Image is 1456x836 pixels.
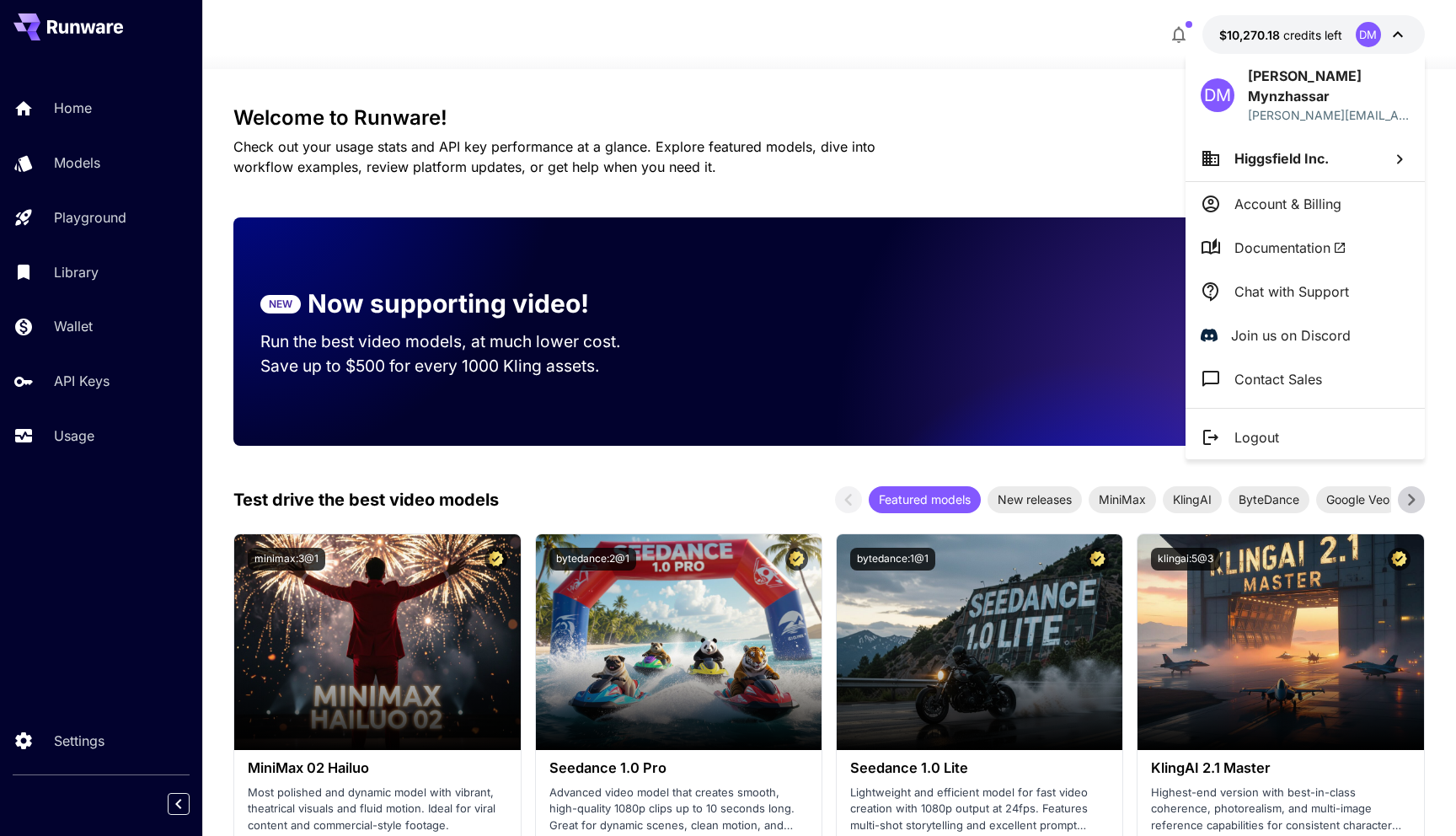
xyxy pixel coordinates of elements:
[1231,325,1351,346] p: Join us on Discord
[1234,150,1329,167] span: Higgsfield Inc.
[1234,369,1322,389] p: Contact Sales
[1234,194,1341,214] p: Account & Billing
[1201,78,1234,112] div: DM
[1248,66,1410,106] p: [PERSON_NAME] Mynzhassar
[1372,755,1456,836] iframe: Chat Widget
[1234,427,1279,447] p: Logout
[1234,281,1349,302] p: Chat with Support
[1234,238,1346,258] span: Documentation
[1186,136,1425,181] button: Higgsfield Inc.
[1248,106,1410,124] p: [PERSON_NAME][EMAIL_ADDRESS]
[1248,106,1410,124] div: dias@higgsfield.ai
